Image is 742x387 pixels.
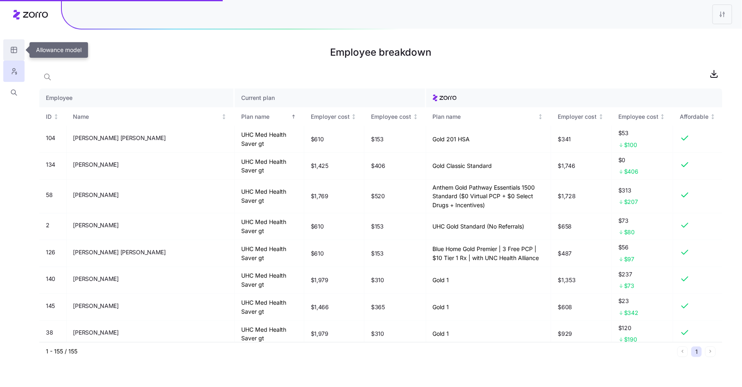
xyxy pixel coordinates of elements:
[426,153,552,180] td: Gold Classic Standard
[235,88,426,107] th: Current plan
[371,303,385,311] span: $365
[426,180,552,213] td: Anthem Gold Pathway Essentials 1500 Standard ($0 Virtual PCP + $0 Select Drugs + Incentives)
[73,328,119,337] span: [PERSON_NAME]
[426,240,552,267] td: Blue Home Gold Premier | 3 Free PCP | $10 Tier 1 Rx | with UNC Health Alliance
[235,213,304,240] td: UHC Med Health Saver gt
[426,213,552,240] td: UHC Gold Standard (No Referrals)
[311,162,328,170] span: $1,425
[311,135,324,143] span: $610
[235,267,304,294] td: UHC Med Health Saver gt
[691,346,702,357] button: 1
[618,297,667,305] span: $23
[538,114,543,120] div: Not sorted
[426,294,552,321] td: Gold 1
[371,112,411,121] div: Employee cost
[618,156,667,164] span: $0
[426,267,552,294] td: Gold 1
[46,248,55,256] span: 126
[618,112,658,121] div: Employee cost
[624,228,635,236] span: $80
[46,134,55,142] span: 104
[558,135,571,143] span: $341
[73,248,166,256] span: [PERSON_NAME] [PERSON_NAME]
[235,180,304,213] td: UHC Med Health Saver gt
[426,126,552,153] td: Gold 201 HSA
[618,270,667,278] span: $237
[46,161,55,169] span: 134
[413,114,419,120] div: Not sorted
[618,243,667,251] span: $56
[235,240,304,267] td: UHC Med Health Saver gt
[311,330,328,338] span: $1,979
[624,141,637,149] span: $100
[558,276,575,284] span: $1,353
[73,134,166,142] span: [PERSON_NAME] [PERSON_NAME]
[677,346,688,357] button: Previous page
[235,294,304,321] td: UHC Med Health Saver gt
[241,112,289,121] div: Plan name
[710,114,716,120] div: Not sorted
[624,167,638,176] span: $406
[558,112,597,121] div: Employer cost
[73,191,119,199] span: [PERSON_NAME]
[311,303,329,311] span: $1,466
[558,249,572,258] span: $487
[624,309,638,317] span: $342
[46,112,52,121] div: ID
[364,107,426,126] th: Employee costNot sorted
[53,114,59,120] div: Not sorted
[67,107,235,126] th: NameNot sorted
[73,302,119,310] span: [PERSON_NAME]
[624,255,634,263] span: $97
[624,335,637,344] span: $190
[371,330,384,338] span: $310
[705,346,716,357] button: Next page
[235,321,304,348] td: UHC Med Health Saver gt
[618,217,667,225] span: $73
[433,112,536,121] div: Plan name
[73,161,119,169] span: [PERSON_NAME]
[46,275,55,283] span: 140
[235,153,304,180] td: UHC Med Health Saver gt
[660,114,665,120] div: Not sorted
[598,114,604,120] div: Not sorted
[551,107,612,126] th: Employer costNot sorted
[46,347,674,355] div: 1 - 155 / 155
[311,276,328,284] span: $1,979
[311,192,328,200] span: $1,769
[291,114,296,120] div: Sorted ascending
[426,321,552,348] td: Gold 1
[624,198,638,206] span: $207
[371,192,385,200] span: $520
[311,249,324,258] span: $610
[39,88,235,107] th: Employee
[558,192,575,200] span: $1,728
[46,302,55,310] span: 145
[558,222,572,231] span: $658
[618,129,667,137] span: $53
[221,114,227,120] div: Not sorted
[371,222,384,231] span: $153
[426,107,552,126] th: Plan nameNot sorted
[351,114,357,120] div: Not sorted
[39,107,67,126] th: IDNot sorted
[235,126,304,153] td: UHC Med Health Saver gt
[46,328,53,337] span: 38
[304,107,365,126] th: Employer costNot sorted
[371,162,385,170] span: $406
[558,162,575,170] span: $1,746
[371,276,384,284] span: $310
[73,112,220,121] div: Name
[680,112,708,121] div: Affordable
[618,324,667,332] span: $120
[311,222,324,231] span: $610
[558,330,572,338] span: $929
[46,221,50,229] span: 2
[371,135,384,143] span: $153
[624,282,634,290] span: $73
[558,303,572,311] span: $608
[612,107,674,126] th: Employee costNot sorted
[46,191,52,199] span: 58
[39,43,722,62] h1: Employee breakdown
[618,186,667,195] span: $313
